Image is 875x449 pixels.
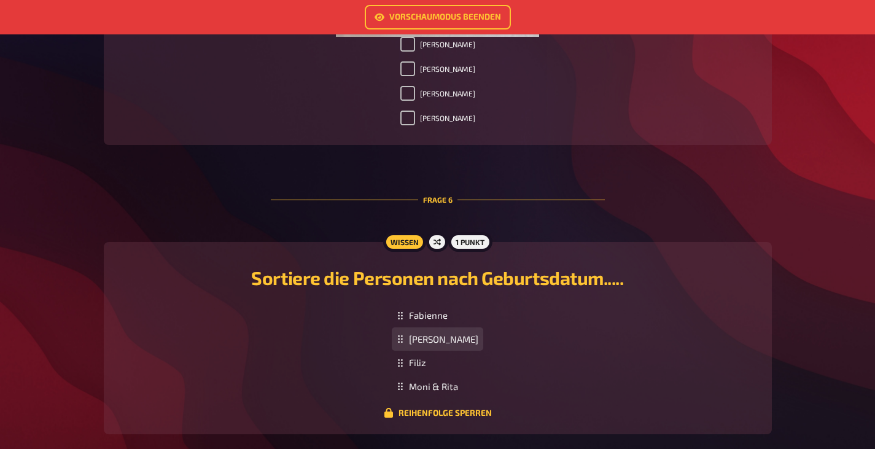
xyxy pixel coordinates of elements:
[448,232,492,252] div: 1 Punkt
[392,351,483,375] div: Filiz
[400,86,475,101] label: [PERSON_NAME]
[400,61,475,76] label: [PERSON_NAME]
[119,267,757,289] h2: Sortiere die Personen nach Geburtsdatum.....
[365,5,511,29] a: Vorschaumodus beenden
[400,37,475,52] label: [PERSON_NAME]
[384,408,492,418] button: Reihenfolge sperren
[392,327,483,351] div: [PERSON_NAME]
[383,232,426,252] div: Wissen
[400,111,475,125] label: [PERSON_NAME]
[271,165,605,235] div: Frage 6
[392,375,483,399] div: Moni & Rita
[392,303,483,327] div: Fabienne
